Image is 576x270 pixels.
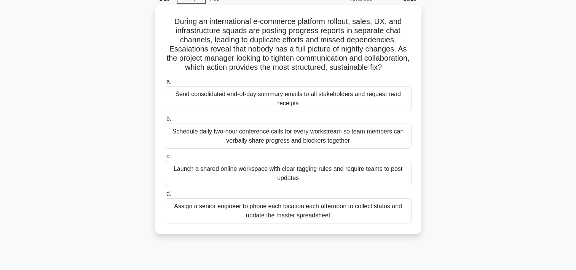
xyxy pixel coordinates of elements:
span: c. [166,153,171,159]
h5: During an international e-commerce platform rollout, sales, UX, and infrastructure squads are pos... [164,17,412,72]
div: Launch a shared online workspace with clear tagging rules and require teams to post updates [165,161,412,186]
div: Schedule daily two-hour conference calls for every workstream so team members can verbally share ... [165,124,412,149]
span: a. [166,78,171,85]
span: b. [166,116,171,122]
span: d. [166,190,171,197]
div: Send consolidated end-of-day summary emails to all stakeholders and request read receipts [165,86,412,111]
div: Assign a senior engineer to phone each location each afternoon to collect status and update the m... [165,198,412,223]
